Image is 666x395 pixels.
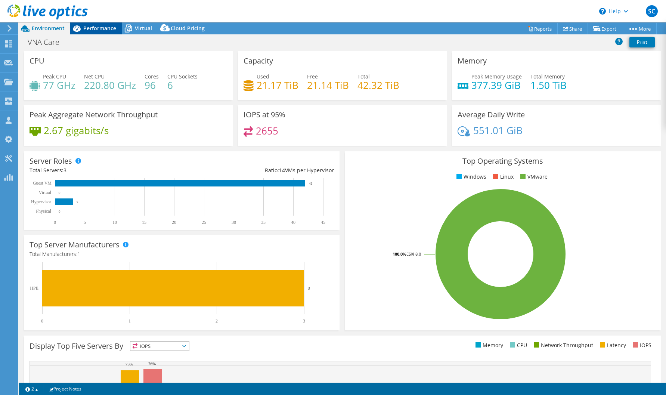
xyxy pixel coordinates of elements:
[30,286,38,291] text: HPE
[532,341,593,349] li: Network Throughput
[30,57,44,65] h3: CPU
[308,286,310,290] text: 3
[39,190,52,195] text: Virtual
[84,73,105,80] span: Net CPU
[44,126,109,135] h4: 2.67 gigabits/s
[202,220,206,225] text: 25
[167,81,198,89] h4: 6
[557,23,588,34] a: Share
[473,126,523,135] h4: 551.01 GiB
[30,166,182,175] div: Total Servers:
[474,341,503,349] li: Memory
[172,220,176,225] text: 20
[244,57,273,65] h3: Capacity
[126,362,133,366] text: 75%
[491,173,514,181] li: Linux
[232,220,236,225] text: 30
[59,191,61,195] text: 0
[36,209,51,214] text: Physical
[588,23,622,34] a: Export
[406,251,421,257] tspan: ESXi 8.0
[646,5,658,17] span: SC
[216,318,218,324] text: 2
[83,25,116,32] span: Performance
[599,8,606,15] svg: \n
[303,318,305,324] text: 3
[171,25,205,32] span: Cloud Pricing
[458,57,487,65] h3: Memory
[357,81,399,89] h4: 42.32 TiB
[182,166,334,175] div: Ratio: VMs per Hypervisor
[145,81,159,89] h4: 96
[508,341,527,349] li: CPU
[257,73,269,80] span: Used
[244,111,285,119] h3: IOPS at 95%
[530,81,567,89] h4: 1.50 TiB
[471,73,522,80] span: Peak Memory Usage
[256,127,278,135] h4: 2655
[30,157,72,165] h3: Server Roles
[41,318,43,324] text: 0
[455,173,486,181] li: Windows
[31,199,51,204] text: Hypervisor
[54,220,56,225] text: 0
[112,220,117,225] text: 10
[307,81,349,89] h4: 21.14 TiB
[393,251,406,257] tspan: 100.0%
[84,220,86,225] text: 5
[43,384,87,394] a: Project Notes
[471,81,522,89] h4: 377.39 GiB
[128,318,131,324] text: 1
[84,81,136,89] h4: 220.80 GHz
[30,111,158,119] h3: Peak Aggregate Network Throughput
[279,167,285,174] span: 14
[598,341,626,349] li: Latency
[59,210,61,213] text: 0
[142,220,146,225] text: 15
[148,361,156,366] text: 76%
[24,38,71,46] h1: VNA Care
[20,384,43,394] a: 2
[43,81,75,89] h4: 77 GHz
[145,73,159,80] span: Cores
[32,25,65,32] span: Environment
[631,341,651,349] li: IOPS
[291,220,295,225] text: 40
[321,220,325,225] text: 45
[30,241,120,249] h3: Top Server Manufacturers
[77,250,80,257] span: 1
[63,167,66,174] span: 3
[518,173,548,181] li: VMware
[257,81,298,89] h4: 21.17 TiB
[530,73,565,80] span: Total Memory
[167,73,198,80] span: CPU Sockets
[33,180,52,186] text: Guest VM
[629,37,655,47] a: Print
[77,200,78,204] text: 3
[357,73,370,80] span: Total
[135,25,152,32] span: Virtual
[309,182,312,185] text: 42
[43,73,66,80] span: Peak CPU
[130,342,189,351] span: IOPS
[307,73,318,80] span: Free
[261,220,266,225] text: 35
[622,23,657,34] a: More
[350,157,655,165] h3: Top Operating Systems
[458,111,525,119] h3: Average Daily Write
[30,250,334,258] h4: Total Manufacturers:
[522,23,558,34] a: Reports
